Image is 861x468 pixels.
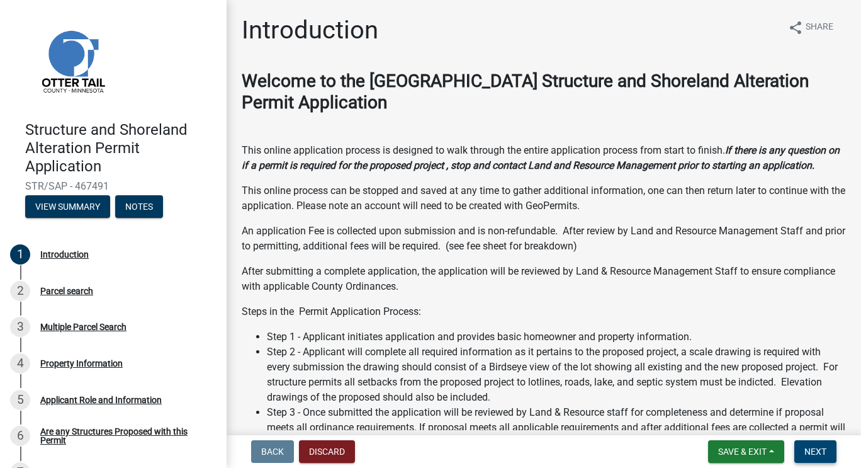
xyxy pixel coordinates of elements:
p: This online process can be stopped and saved at any time to gather additional information, one ca... [242,183,846,214]
wm-modal-confirm: Notes [115,203,163,213]
div: 5 [10,390,30,410]
div: Introduction [40,250,89,259]
button: Discard [299,440,355,463]
div: Applicant Role and Information [40,396,162,404]
button: View Summary [25,195,110,218]
button: shareShare [778,15,843,40]
span: Next [804,447,826,457]
div: Parcel search [40,287,93,295]
span: Back [261,447,284,457]
strong: Welcome to the [GEOGRAPHIC_DATA] Structure and Shoreland Alteration Permit Application [242,71,809,113]
h4: Structure and Shoreland Alteration Permit Application [25,121,217,175]
span: STR/SAP - 467491 [25,180,201,192]
p: An application Fee is collected upon submission and is non-refundable. After review by Land and R... [242,224,846,254]
li: Step 2 - Applicant will complete all required information as it pertains to the proposed project,... [267,345,846,405]
div: 1 [10,244,30,265]
button: Next [794,440,836,463]
p: This online application process is designed to walk through the entire application process from s... [242,143,846,173]
div: 2 [10,281,30,301]
li: Step 1 - Applicant initiates application and provides basic homeowner and property information. [267,329,846,345]
div: Multiple Parcel Search [40,322,127,331]
button: Back [251,440,294,463]
li: Step 3 - Once submitted the application will be reviewed by Land & Resource staff for completenes... [267,405,846,450]
span: Share [806,20,833,35]
div: Are any Structures Proposed with this Permit [40,427,206,445]
p: Steps in the Permit Application Process: [242,304,846,319]
span: Save & Exit [718,447,767,457]
div: Property Information [40,359,123,368]
button: Notes [115,195,163,218]
h1: Introduction [242,15,378,45]
img: Otter Tail County, Minnesota [25,13,120,108]
div: 4 [10,353,30,374]
p: After submitting a complete application, the application will be reviewed by Land & Resource Mana... [242,264,846,294]
div: 3 [10,317,30,337]
i: share [788,20,803,35]
div: 6 [10,426,30,446]
button: Save & Exit [708,440,784,463]
wm-modal-confirm: Summary [25,203,110,213]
